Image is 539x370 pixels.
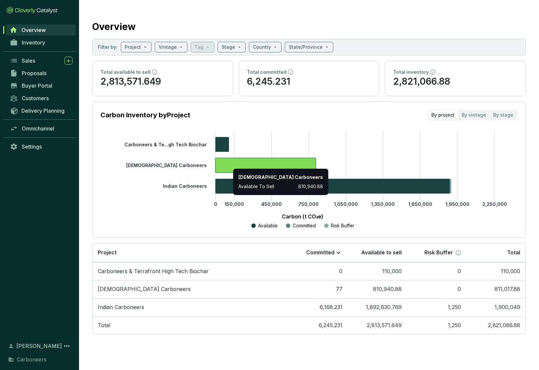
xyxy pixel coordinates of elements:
a: Omnichannel [7,123,76,134]
th: Total [466,243,526,262]
p: Committed [306,249,335,256]
td: 110,000 [466,262,526,280]
tspan: 750,000 [298,201,319,207]
p: Total committed [247,69,286,75]
a: Settings [7,141,76,152]
tspan: 1,050,000 [334,201,358,207]
tspan: 0 [214,201,217,207]
td: 2,813,571.649 [348,316,407,334]
td: 0 [288,262,348,280]
span: Buyer Portal [22,82,52,89]
p: Risk Buffer [424,249,453,256]
td: 2,821,066.88 [466,316,526,334]
span: Overview [21,27,46,33]
tspan: 450,000 [261,201,282,207]
tspan: 1,650,000 [408,201,432,207]
td: 1,900,049 [466,298,526,316]
a: Proposals [7,68,76,79]
a: Delivery Planning [7,105,76,116]
tspan: Carboneers & Te...gh Tech Biochar [124,141,207,147]
td: 811,017.88 [466,280,526,298]
td: 1,892,630.769 [348,298,407,316]
span: Sales [22,57,35,64]
td: Ghanaian Carboneers [93,280,288,298]
td: Indian Carboneers [93,298,288,316]
p: Tag [195,44,203,50]
span: Inventory [22,39,45,46]
p: Carbon Inventory by Project [100,110,190,120]
tspan: [DEMOGRAPHIC_DATA] Carboneers [126,162,207,168]
a: Buyer Portal [7,80,76,91]
span: [PERSON_NAME] [16,342,62,350]
a: Inventory [7,37,76,48]
tspan: 1,350,000 [371,201,395,207]
div: By project [428,110,458,120]
span: Settings [22,143,42,150]
p: Total inventory [393,69,429,75]
tspan: 1,950,000 [445,201,470,207]
tspan: 2,250,000 [482,201,507,207]
span: Omnichannel [22,125,54,132]
p: Filter by: [98,44,118,50]
td: Carboneers & Terrafront High Tech Biochar [93,262,288,280]
td: 6,245.231 [288,316,348,334]
td: 0 [407,280,466,298]
td: 0 [407,262,466,280]
p: Risk Buffer [331,222,354,229]
tspan: Indian Carboneers [163,183,207,189]
p: Committed [293,222,316,229]
p: Carbon (t CO₂e) [110,213,495,220]
a: Sales [7,55,76,66]
a: Customers [7,93,76,104]
td: Total [93,316,288,334]
td: 77 [288,280,348,298]
p: Available [258,222,278,229]
td: 1,250 [407,298,466,316]
p: Total available to sell [100,69,150,75]
span: Carboneers [17,356,46,363]
tspan: 150,000 [225,201,244,207]
p: 2,821,066.88 [393,75,518,88]
span: Proposals [22,70,46,76]
a: Overview [6,24,76,36]
span: Customers [22,95,49,101]
p: 2,813,571.649 [100,75,225,88]
td: 1,250 [407,316,466,334]
div: By vintage [458,110,490,120]
th: Project [93,243,288,262]
h2: Overview [92,20,136,34]
p: 6,245.231 [247,75,371,88]
td: 6,168.231 [288,298,348,316]
span: Delivery Planning [21,107,65,114]
td: 810,940.88 [348,280,407,298]
div: segmented control [427,110,518,120]
div: By stage [490,110,517,120]
td: 110,000 [348,262,407,280]
th: Available to sell [348,243,407,262]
